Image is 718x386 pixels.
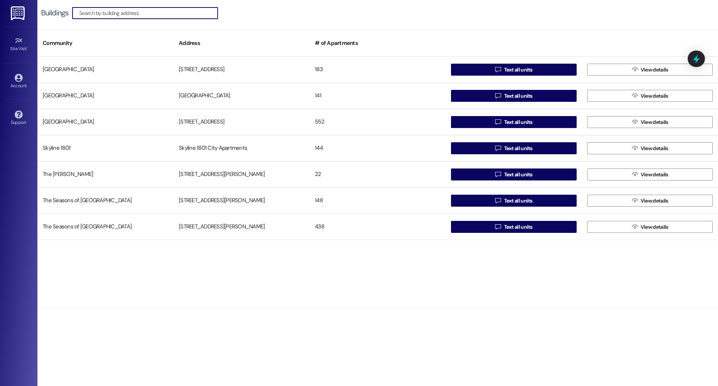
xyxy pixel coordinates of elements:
[41,9,68,17] div: Buildings
[174,167,310,182] div: [STREET_ADDRESS][PERSON_NAME]
[451,168,577,180] button: Text all units
[504,223,533,231] span: Text all units
[587,142,713,154] button: View details
[632,171,638,177] i: 
[504,118,533,126] span: Text all units
[37,62,174,77] div: [GEOGRAPHIC_DATA]
[310,219,446,234] div: 438
[310,141,446,156] div: 144
[641,92,668,100] span: View details
[641,171,668,179] span: View details
[504,145,533,152] span: Text all units
[174,219,310,234] div: [STREET_ADDRESS][PERSON_NAME]
[451,116,577,128] button: Text all units
[37,88,174,103] div: [GEOGRAPHIC_DATA]
[310,88,446,103] div: 141
[4,108,34,128] a: Support
[174,115,310,130] div: [STREET_ADDRESS]
[641,145,668,152] span: View details
[37,34,174,52] div: Community
[174,34,310,52] div: Address
[587,195,713,207] button: View details
[641,118,668,126] span: View details
[587,64,713,76] button: View details
[37,219,174,234] div: The Seasons of [GEOGRAPHIC_DATA]
[632,119,638,125] i: 
[632,224,638,230] i: 
[587,90,713,102] button: View details
[174,88,310,103] div: [GEOGRAPHIC_DATA]
[504,66,533,74] span: Text all units
[632,198,638,204] i: 
[174,62,310,77] div: [STREET_ADDRESS]
[451,64,577,76] button: Text all units
[79,8,218,18] input: Search by building address
[310,62,446,77] div: 183
[451,221,577,233] button: Text all units
[174,193,310,208] div: [STREET_ADDRESS][PERSON_NAME]
[37,141,174,156] div: Skyline 1801
[504,92,533,100] span: Text all units
[37,115,174,130] div: [GEOGRAPHIC_DATA]
[495,224,501,230] i: 
[37,167,174,182] div: The [PERSON_NAME]
[451,90,577,102] button: Text all units
[495,171,501,177] i: 
[37,193,174,208] div: The Seasons of [GEOGRAPHIC_DATA]
[587,168,713,180] button: View details
[4,34,34,55] a: Site Visit •
[495,67,501,73] i: 
[495,198,501,204] i: 
[632,93,638,99] i: 
[310,115,446,130] div: 552
[310,193,446,208] div: 148
[641,66,668,74] span: View details
[4,72,34,92] a: Account
[310,167,446,182] div: 22
[11,6,26,20] img: ResiDesk Logo
[495,145,501,151] i: 
[504,171,533,179] span: Text all units
[310,34,446,52] div: # of Apartments
[587,116,713,128] button: View details
[504,197,533,205] span: Text all units
[27,45,28,50] span: •
[587,221,713,233] button: View details
[174,141,310,156] div: Skyline 1801 City Apartments
[632,67,638,73] i: 
[632,145,638,151] i: 
[495,93,501,99] i: 
[451,195,577,207] button: Text all units
[641,197,668,205] span: View details
[641,223,668,231] span: View details
[451,142,577,154] button: Text all units
[495,119,501,125] i: 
